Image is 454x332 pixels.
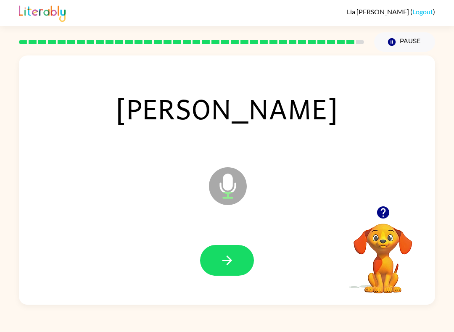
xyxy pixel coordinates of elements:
[103,87,351,130] span: [PERSON_NAME]
[374,32,435,52] button: Pause
[412,8,433,16] a: Logout
[341,211,425,295] video: Your browser must support playing .mp4 files to use Literably. Please try using another browser.
[19,3,66,22] img: Literably
[347,8,410,16] span: Lia [PERSON_NAME]
[347,8,435,16] div: ( )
